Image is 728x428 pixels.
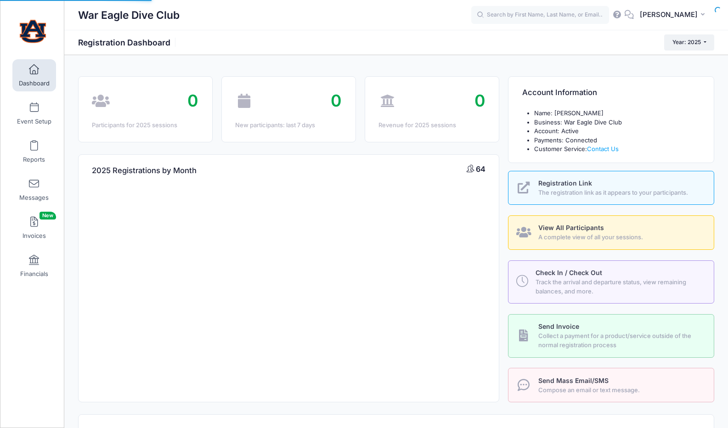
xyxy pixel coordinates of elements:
span: Dashboard [19,79,50,87]
a: Financials [12,250,56,282]
a: Send Invoice Collect a payment for a product/service outside of the normal registration process [508,314,714,357]
span: 0 [331,90,342,111]
span: Invoices [23,232,46,240]
a: Reports [12,135,56,168]
span: Financials [20,270,48,278]
li: Account: Active [534,127,700,136]
a: Send Mass Email/SMS Compose an email or text message. [508,368,714,402]
span: Year: 2025 [672,39,701,45]
span: View All Participants [538,224,604,231]
a: View All Participants A complete view of all your sessions. [508,215,714,250]
span: Messages [19,194,49,202]
button: [PERSON_NAME] [634,5,714,26]
a: Check In / Check Out Track the arrival and departure status, view remaining balances, and more. [508,260,714,304]
span: 0 [474,90,485,111]
a: Dashboard [12,59,56,91]
li: Payments: Connected [534,136,700,145]
button: Year: 2025 [664,34,714,50]
a: Registration Link The registration link as it appears to your participants. [508,171,714,205]
span: Collect a payment for a product/service outside of the normal registration process [538,332,703,349]
div: Participants for 2025 sessions [92,121,198,130]
span: 0 [187,90,198,111]
div: Revenue for 2025 sessions [378,121,485,130]
a: Event Setup [12,97,56,130]
span: Check In / Check Out [536,269,602,276]
span: Send Mass Email/SMS [538,377,609,384]
a: InvoicesNew [12,212,56,244]
span: Event Setup [17,118,51,125]
span: New [40,212,56,220]
div: New participants: last 7 days [235,121,342,130]
span: Compose an email or text message. [538,386,703,395]
li: Name: [PERSON_NAME] [534,109,700,118]
img: War Eagle Dive Club [16,14,50,49]
h1: Registration Dashboard [78,38,178,47]
span: The registration link as it appears to your participants. [538,188,703,197]
a: Messages [12,174,56,206]
span: Reports [23,156,45,163]
span: Track the arrival and departure status, view remaining balances, and more. [536,278,703,296]
span: A complete view of all your sessions. [538,233,703,242]
span: Send Invoice [538,322,579,330]
a: War Eagle Dive Club [0,10,65,53]
span: [PERSON_NAME] [640,10,698,20]
h1: War Eagle Dive Club [78,5,180,26]
li: Business: War Eagle Dive Club [534,118,700,127]
li: Customer Service: [534,145,700,154]
span: 64 [476,164,485,174]
h4: 2025 Registrations by Month [92,158,197,184]
a: Contact Us [587,145,619,152]
h4: Account Information [522,80,597,106]
input: Search by First Name, Last Name, or Email... [471,6,609,24]
span: Registration Link [538,179,592,187]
